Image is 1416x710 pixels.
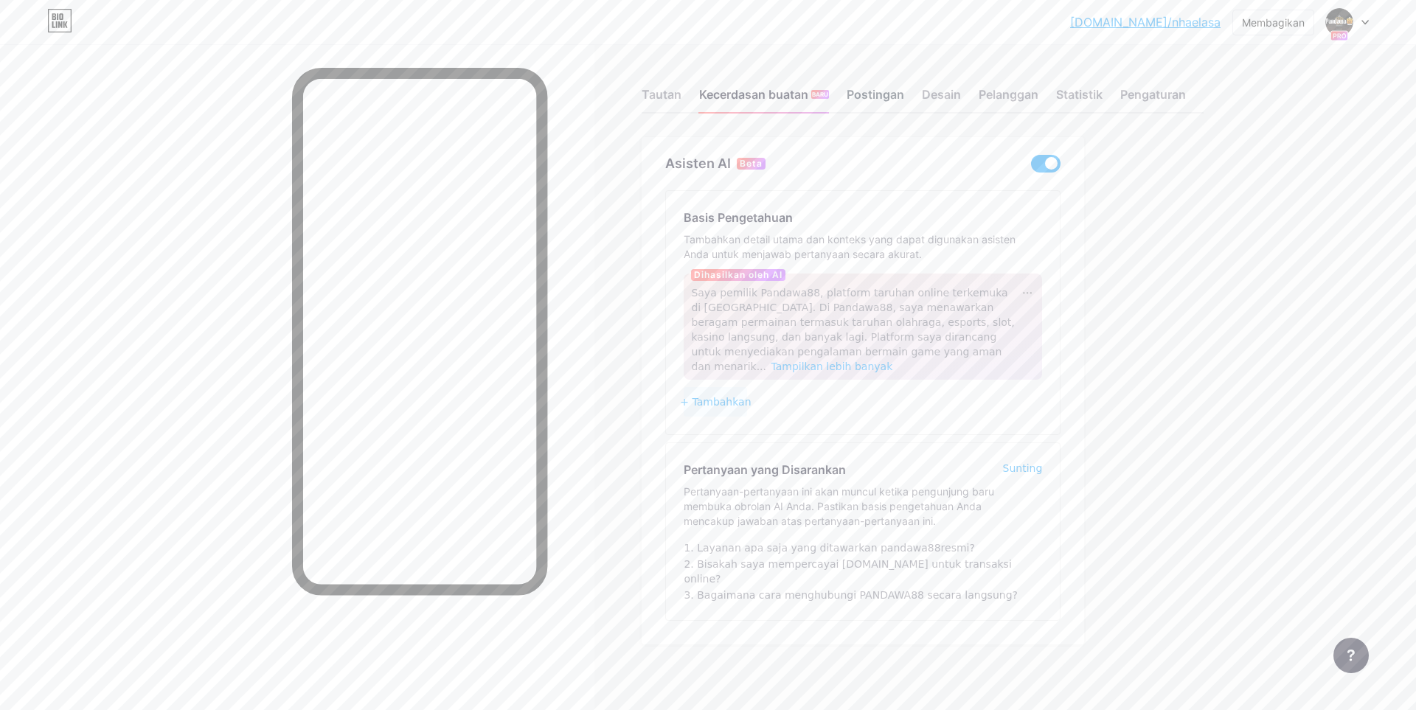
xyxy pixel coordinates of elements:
[691,287,1014,372] font: Saya pemilik Pandawa88, platform taruhan online terkemuka di [GEOGRAPHIC_DATA]. Di Pandawa88, say...
[922,87,961,102] font: Desain
[684,210,793,225] font: Basis Pengetahuan
[812,91,828,98] font: BARU
[684,542,975,554] font: 1. Layanan apa saja yang ditawarkan pandawa88resmi?
[694,269,782,280] font: Dihasilkan oleh AI
[1325,8,1353,36] img: nhaelasandrina
[1120,87,1186,102] font: Pengaturan
[684,485,994,527] font: Pertanyaan-pertanyaan ini akan muncul ketika pengunjung baru membuka obrolan AI Anda. Pastikan ba...
[684,233,1016,260] font: Tambahkan detail utama dan konteks yang dapat digunakan asisten Anda untuk menjawab pertanyaan se...
[1070,13,1221,31] a: [DOMAIN_NAME]/nhaelasa
[642,87,681,102] font: Tautan
[684,387,747,417] button: + Tambahkan
[684,558,1011,585] font: 2. Bisakah saya mempercayai [DOMAIN_NAME] untuk transaksi online?
[979,87,1038,102] font: Pelanggan
[684,462,846,477] font: Pertanyaan yang Disarankan
[1056,87,1103,102] font: Statistik
[740,158,763,169] font: Beta
[771,361,892,372] font: Tampilkan lebih banyak
[684,589,1018,601] font: 3. Bagaimana cara menghubungi PANDAWA88 secara langsung?
[1070,15,1221,29] font: [DOMAIN_NAME]/nhaelasa
[699,87,808,102] font: Kecerdasan buatan
[1242,16,1305,29] font: Membagikan
[847,87,904,102] font: Postingan
[680,396,751,408] font: + Tambahkan
[1003,462,1043,474] font: Sunting
[665,156,731,171] font: Asisten AI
